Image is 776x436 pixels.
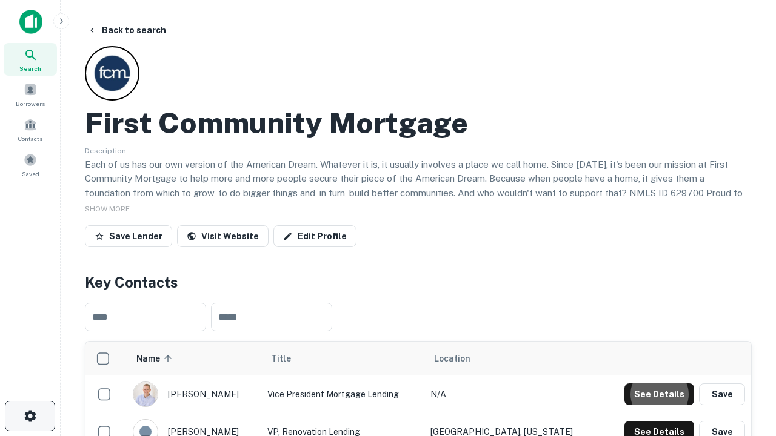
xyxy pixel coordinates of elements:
[4,148,57,181] a: Saved
[85,157,752,214] p: Each of us has our own version of the American Dream. Whatever it is, it usually involves a place...
[699,383,745,405] button: Save
[271,351,307,366] span: Title
[19,64,41,73] span: Search
[434,351,470,366] span: Location
[133,381,255,407] div: [PERSON_NAME]
[261,375,424,413] td: Vice President Mortgage Lending
[22,169,39,179] span: Saved
[82,19,171,41] button: Back to search
[85,147,126,155] span: Description
[85,225,172,247] button: Save Lender
[85,105,468,140] h2: First Community Mortgage
[85,205,130,213] span: SHOW MORE
[624,383,694,405] button: See Details
[424,375,600,413] td: N/A
[133,382,158,406] img: 1520878720083
[4,78,57,111] a: Borrowers
[261,342,424,375] th: Title
[16,99,45,108] span: Borrowers
[19,10,42,34] img: capitalize-icon.png
[424,342,600,375] th: Location
[177,225,269,247] a: Visit Website
[715,300,776,358] iframe: Chat Widget
[18,134,42,144] span: Contacts
[136,351,176,366] span: Name
[127,342,261,375] th: Name
[85,271,752,293] h4: Key Contacts
[4,113,57,146] a: Contacts
[273,225,356,247] a: Edit Profile
[4,43,57,76] a: Search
